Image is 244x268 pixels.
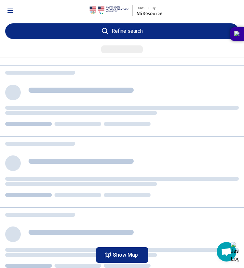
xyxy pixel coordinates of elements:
[90,3,162,18] a: USOPCpowered by
[96,247,148,263] button: Show Map
[6,6,14,14] button: Navigations
[217,242,236,262] div: Open chat
[90,3,128,18] img: USOPC
[5,23,239,39] button: Refine search
[101,46,122,52] span: Loading...
[137,5,162,11] div: powered by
